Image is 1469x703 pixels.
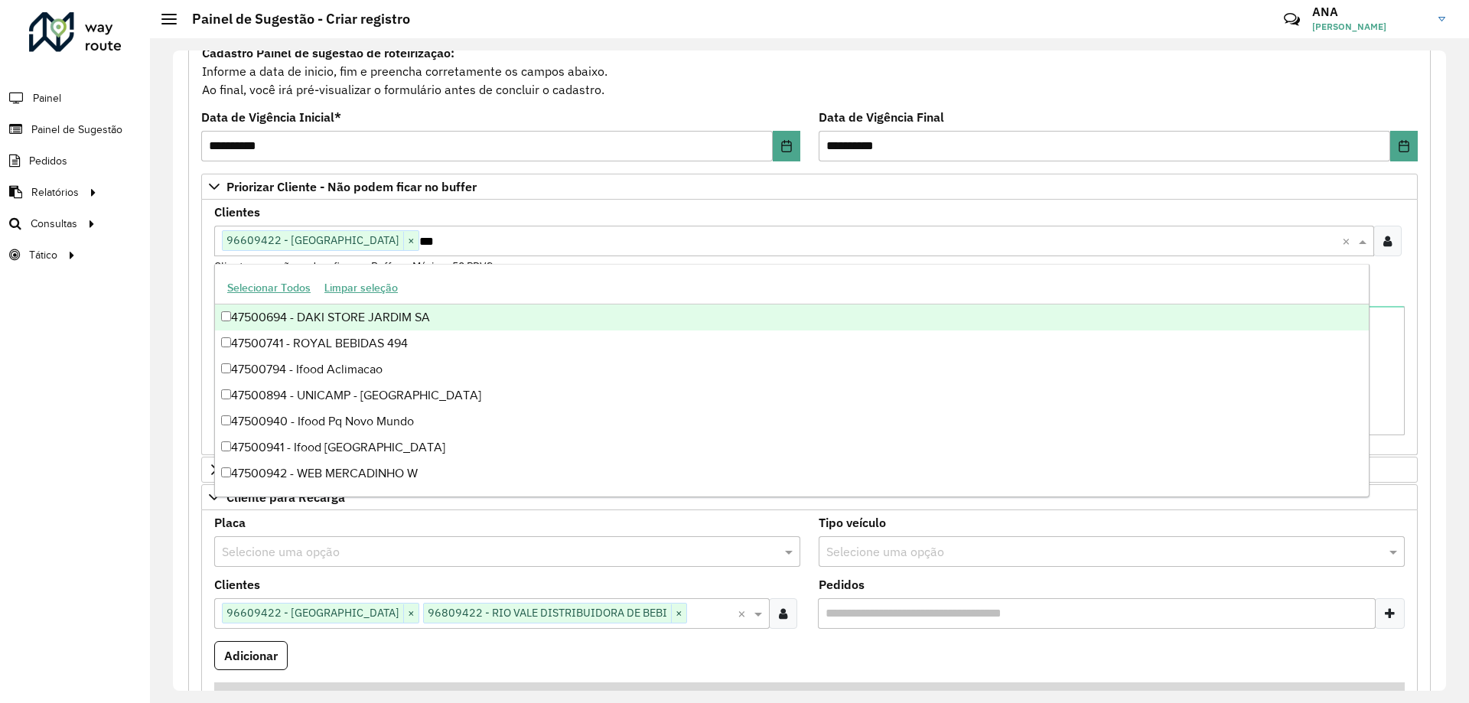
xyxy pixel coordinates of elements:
div: 47500941 - Ifood [GEOGRAPHIC_DATA] [215,434,1369,461]
button: Limpar seleção [318,276,405,300]
span: Painel de Sugestão [31,122,122,138]
label: Pedidos [819,575,865,594]
div: Informe a data de inicio, fim e preencha corretamente os campos abaixo. Ao final, você irá pré-vi... [201,43,1418,99]
button: Selecionar Todos [220,276,318,300]
ng-dropdown-panel: Options list [214,264,1370,497]
span: Pedidos [29,153,67,169]
label: Data de Vigência Final [819,108,944,126]
span: Clear all [1342,232,1355,250]
span: Cliente para Recarga [226,491,345,503]
div: 47500943 - OX CONSOLACaO TRUST [215,487,1369,513]
label: Placa [214,513,246,532]
span: Tático [29,247,57,263]
span: 96609422 - [GEOGRAPHIC_DATA] [223,231,403,249]
strong: Cadastro Painel de sugestão de roteirização: [202,45,454,60]
span: [PERSON_NAME] [1312,20,1427,34]
button: Choose Date [773,131,800,161]
span: Priorizar Cliente - Não podem ficar no buffer [226,181,477,193]
div: Priorizar Cliente - Não podem ficar no buffer [201,200,1418,455]
label: Tipo veículo [819,513,886,532]
div: 47500940 - Ifood Pq Novo Mundo [215,408,1369,434]
span: × [403,232,419,250]
span: Relatórios [31,184,79,200]
span: Painel [33,90,61,106]
h3: ANA [1312,5,1427,19]
span: Clear all [738,604,751,623]
a: Priorizar Cliente - Não podem ficar no buffer [201,174,1418,200]
small: Clientes que não podem ficar no Buffer – Máximo 50 PDVS [214,259,493,273]
div: 47500694 - DAKI STORE JARDIM SA [215,304,1369,330]
label: Data de Vigência Inicial [201,108,341,126]
div: 47500942 - WEB MERCADINHO W [215,461,1369,487]
button: Adicionar [214,641,288,670]
a: Cliente para Recarga [201,484,1418,510]
span: 96609422 - [GEOGRAPHIC_DATA] [223,604,403,622]
span: × [671,604,686,623]
label: Clientes [214,575,260,594]
div: 47500894 - UNICAMP - [GEOGRAPHIC_DATA] [215,382,1369,408]
h2: Painel de Sugestão - Criar registro [177,11,410,28]
a: Contato Rápido [1275,3,1308,36]
span: 96809422 - RIO VALE DISTRIBUIDORA DE BEBI [424,604,671,622]
button: Choose Date [1390,131,1418,161]
div: 47500794 - Ifood Aclimacao [215,356,1369,382]
span: Consultas [31,216,77,232]
div: 47500741 - ROYAL BEBIDAS 494 [215,330,1369,356]
label: Clientes [214,203,260,221]
a: Preservar Cliente - Devem ficar no buffer, não roteirizar [201,457,1418,483]
span: × [403,604,419,623]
